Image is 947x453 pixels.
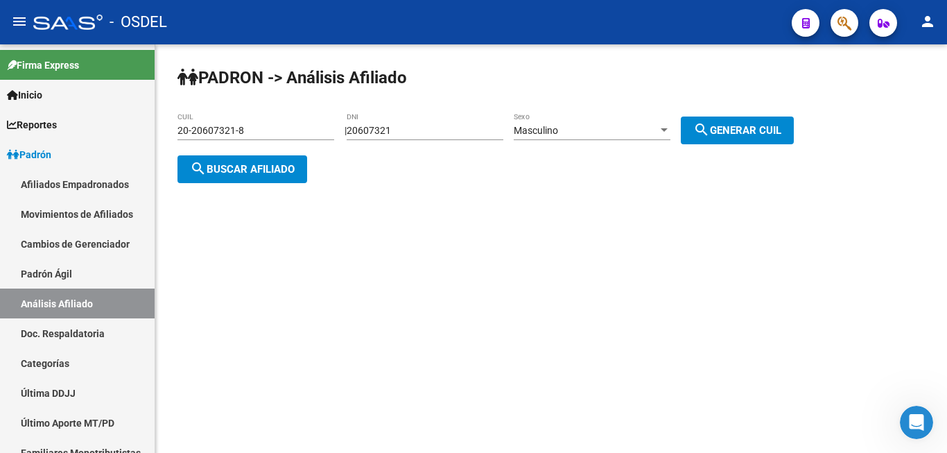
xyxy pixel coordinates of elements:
button: Generar CUIL [681,117,794,144]
span: - OSDEL [110,7,167,37]
div: | [345,125,804,136]
span: Generar CUIL [693,124,781,137]
span: Reportes [7,117,57,133]
mat-icon: person [919,13,936,30]
mat-icon: search [190,160,207,177]
span: Firma Express [7,58,79,73]
span: Padrón [7,147,51,162]
strong: PADRON -> Análisis Afiliado [177,68,407,87]
button: Buscar afiliado [177,155,307,183]
span: Buscar afiliado [190,163,295,176]
span: Masculino [514,125,558,136]
span: Inicio [7,87,42,103]
iframe: Intercom live chat [900,406,933,439]
mat-icon: search [693,121,710,138]
mat-icon: menu [11,13,28,30]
